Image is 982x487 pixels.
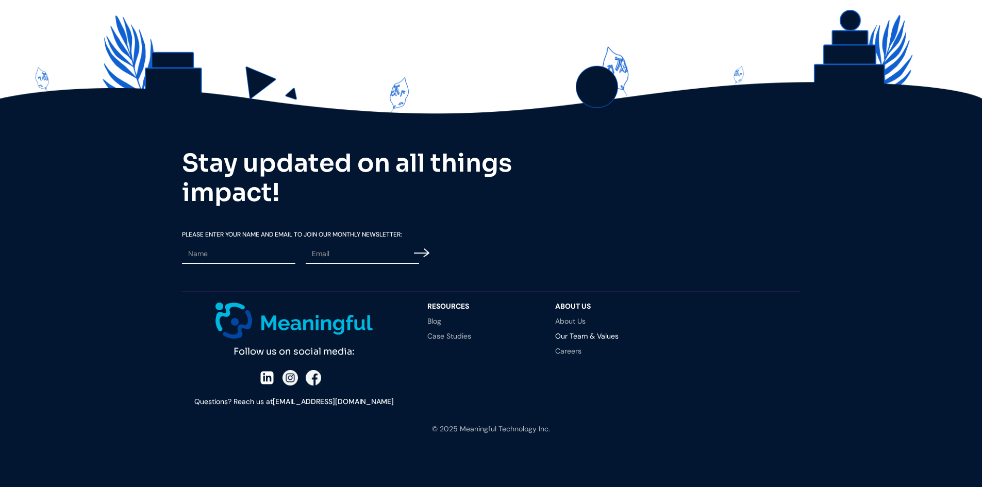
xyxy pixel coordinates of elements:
div: Follow us on social media: [182,339,407,360]
a: Our Team & Values [555,332,662,340]
a: Blog [427,317,535,325]
div: resources [427,303,535,310]
div: About Us [555,303,662,310]
div: © 2025 Meaningful Technology Inc. [432,423,550,435]
a: Case Studies [427,332,535,340]
input: Name [182,244,295,264]
h2: Stay updated on all things impact! [182,148,543,208]
form: Email Form [182,231,429,268]
label: Please Enter your Name and email To Join our Monthly Newsletter: [182,231,429,238]
div: Questions? Reach us at [182,396,407,408]
a: Careers [555,347,662,355]
input: Submit [414,240,429,265]
a: [EMAIL_ADDRESS][DOMAIN_NAME] [273,397,394,406]
a: About Us [555,317,662,325]
input: Email [306,244,419,264]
